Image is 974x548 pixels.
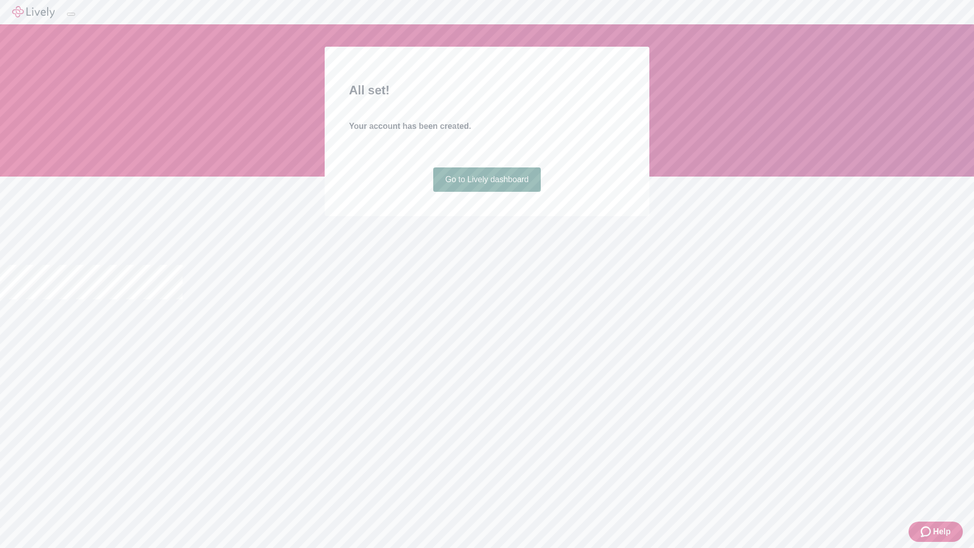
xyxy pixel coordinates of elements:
[67,13,75,16] button: Log out
[933,526,951,538] span: Help
[921,526,933,538] svg: Zendesk support icon
[349,81,625,99] h2: All set!
[12,6,55,18] img: Lively
[433,167,541,192] a: Go to Lively dashboard
[909,522,963,542] button: Zendesk support iconHelp
[349,120,625,132] h4: Your account has been created.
